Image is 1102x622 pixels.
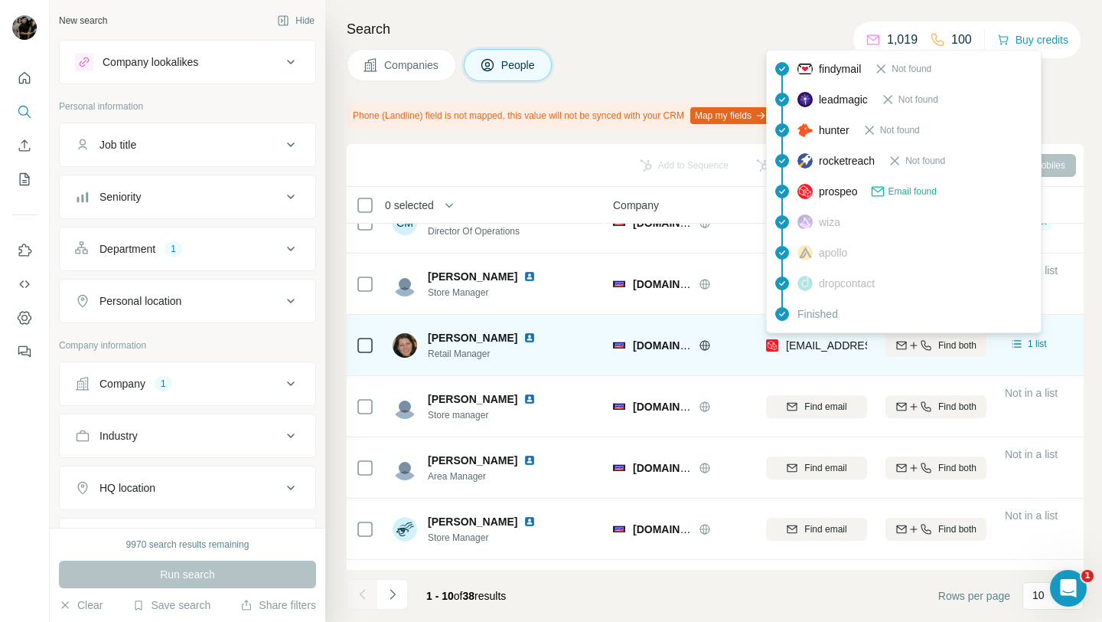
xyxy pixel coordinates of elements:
span: Retail Manager [428,347,542,361]
span: Director Of Operations [428,224,542,238]
button: Annual revenue ($) [60,522,315,558]
img: LinkedIn logo [523,516,536,528]
div: Job title [99,137,136,152]
span: 38 [463,590,475,602]
span: [DOMAIN_NAME] [GEOGRAPHIC_DATA] [633,462,839,474]
img: Avatar [393,272,417,296]
span: 0 selected [385,198,434,213]
span: Find email [804,400,846,414]
div: Department [99,241,155,257]
span: People [501,57,536,73]
span: [DOMAIN_NAME] [GEOGRAPHIC_DATA] [633,278,839,290]
button: Find email [766,457,867,480]
div: Industry [99,428,138,444]
span: Finished [797,306,838,322]
img: LinkedIn logo [523,454,536,466]
span: hunter [819,123,849,138]
img: LinkedIn logo [523,332,536,344]
span: Store manager [428,408,542,422]
span: of [454,590,463,602]
img: LinkedIn logo [523,270,536,283]
div: Phone (Landline) field is not mapped, this value will not be synced with your CRM [347,103,774,129]
span: Area Manager [428,470,542,483]
button: Use Surfe API [12,270,37,298]
span: 1 - 10 [426,590,454,602]
button: Feedback [12,338,37,365]
img: Logo of Sportsdirect.com Belgium [613,339,625,352]
span: [PERSON_NAME] [428,330,517,345]
img: Avatar [12,15,37,40]
button: Find both [885,518,986,541]
button: Clear [59,597,103,613]
img: provider leadmagic logo [797,92,813,107]
img: Logo of Sportsdirect.com Belgium [613,523,625,535]
button: Map my fields [690,107,771,124]
span: Not found [898,93,938,106]
img: Avatar [393,517,417,542]
img: provider apollo logo [797,245,813,260]
img: provider prospeo logo [766,338,778,353]
span: Not in a list [1005,509,1058,522]
button: Use Surfe on LinkedIn [12,237,37,264]
div: 9970 search results remaining [126,538,249,552]
iframe: Intercom live chat [1050,570,1087,607]
img: provider prospeo logo [797,184,813,199]
span: [PERSON_NAME] [428,514,517,529]
button: Seniority [60,178,315,215]
button: Enrich CSV [12,132,37,159]
span: Companies [384,57,440,73]
span: Store Manager [428,531,542,545]
span: apollo [819,245,847,260]
button: Job title [60,126,315,163]
button: Quick start [12,64,37,92]
span: [DOMAIN_NAME] [GEOGRAPHIC_DATA] [633,217,839,229]
span: Find email [804,461,846,475]
span: Find both [938,461,976,475]
span: [DOMAIN_NAME] [GEOGRAPHIC_DATA] [633,523,839,535]
span: Company [613,198,659,213]
button: Dashboard [12,304,37,332]
button: Company lookalikes [60,44,315,80]
span: Not in a list [1005,387,1058,399]
h4: Search [347,18,1084,40]
button: Search [12,98,37,126]
button: Industry [60,417,315,454]
img: provider findymail logo [797,61,813,77]
div: Personal location [99,293,181,309]
span: dropcontact [819,276,875,291]
span: [DOMAIN_NAME] [GEOGRAPHIC_DATA] [633,339,839,352]
img: provider wiza logo [797,214,813,230]
button: Navigate to next page [377,579,408,610]
button: Find both [885,395,986,418]
button: Hide [266,9,325,32]
img: Logo of Sportsdirect.com Belgium [613,401,625,413]
span: Find both [938,400,976,414]
button: Personal location [60,283,315,319]
p: 1,019 [887,31,918,49]
span: 1 [1081,570,1094,582]
p: Company information [59,339,316,352]
button: Share filters [240,597,316,613]
img: Logo of Sportsdirect.com Belgium [613,278,625,290]
button: Find both [885,457,986,480]
span: [PERSON_NAME] [428,453,517,468]
span: Not found [905,154,945,168]
div: New search [59,14,107,28]
span: [DOMAIN_NAME] [GEOGRAPHIC_DATA] [633,401,839,413]
img: Avatar [393,394,417,419]
img: provider hunter logo [797,123,813,137]
button: Save search [132,597,210,613]
span: 1 list [1028,337,1047,351]
span: Not found [892,62,931,76]
button: Buy credits [997,29,1068,51]
span: Email found [888,185,937,198]
p: 100 [951,31,972,49]
span: rocketreach [819,153,875,169]
button: Find both [885,334,986,357]
p: Personal information [59,100,316,113]
button: My lists [12,165,37,193]
span: [EMAIL_ADDRESS][DOMAIN_NAME] [786,339,967,352]
button: Find email [766,518,867,541]
span: Not found [880,123,920,137]
span: results [426,590,506,602]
